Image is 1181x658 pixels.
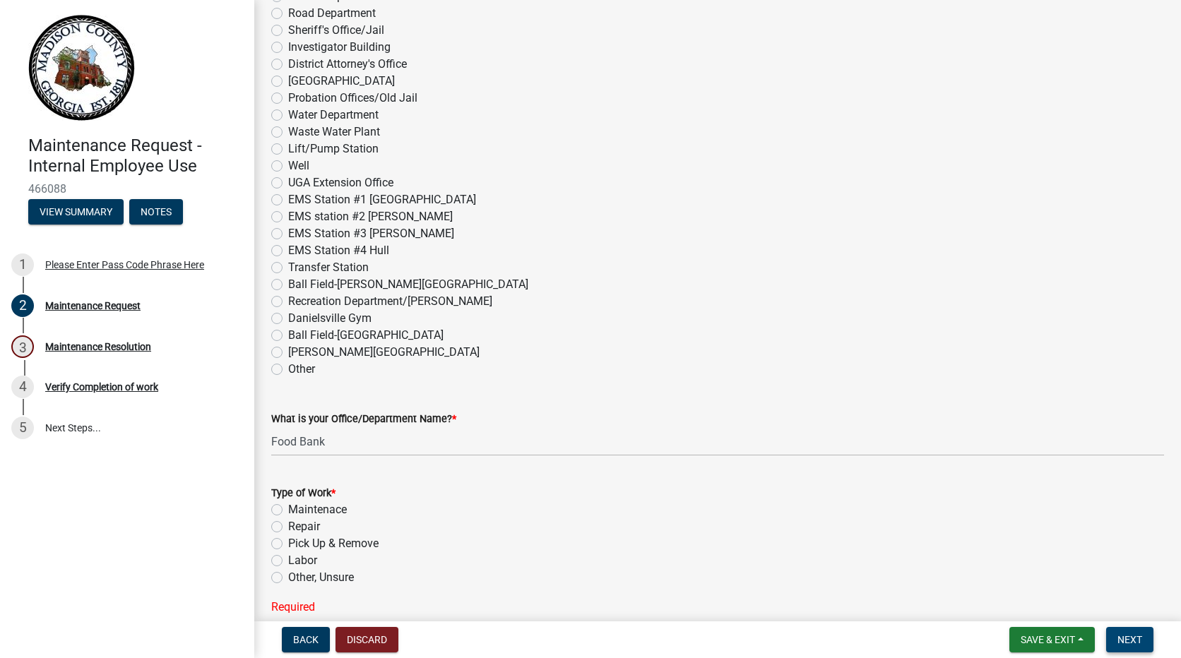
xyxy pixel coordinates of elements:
div: 4 [11,376,34,398]
button: Notes [129,199,183,225]
label: Repair [288,518,320,535]
div: Required [271,599,1164,616]
span: Save & Exit [1021,634,1075,645]
label: Type of Work [271,489,336,498]
div: 3 [11,335,34,358]
label: Water Department [288,107,379,124]
button: Save & Exit [1009,627,1095,652]
label: Sheriff's Office/Jail [288,22,384,39]
label: What is your Office/Department Name? [271,414,456,424]
label: Lift/Pump Station [288,140,379,157]
div: Maintenance Resolution [45,342,151,352]
label: Probation Offices/Old Jail [288,90,417,107]
span: Next [1117,634,1142,645]
label: Pick Up & Remove [288,535,379,552]
label: [PERSON_NAME][GEOGRAPHIC_DATA] [288,344,480,361]
label: UGA Extension Office [288,174,393,191]
button: Next [1106,627,1153,652]
label: Well [288,157,309,174]
label: Ball Field-[GEOGRAPHIC_DATA] [288,327,444,344]
label: EMS Station #1 [GEOGRAPHIC_DATA] [288,191,476,208]
div: 1 [11,253,34,276]
div: Please Enter Pass Code Phrase Here [45,260,204,270]
label: EMS station #2 [PERSON_NAME] [288,208,453,225]
div: 2 [11,294,34,317]
wm-modal-confirm: Notes [129,207,183,218]
label: Ball Field-[PERSON_NAME][GEOGRAPHIC_DATA] [288,276,528,293]
label: Other, Unsure [288,569,354,586]
button: Discard [336,627,398,652]
div: Maintenance Request [45,301,141,311]
img: Madison County, Georgia [28,15,135,121]
span: Back [293,634,319,645]
label: Waste Water Plant [288,124,380,140]
button: View Summary [28,199,124,225]
span: 466088 [28,182,226,196]
label: Labor [288,552,317,569]
label: Investigator Building [288,39,391,56]
label: Road Department [288,5,376,22]
label: Transfer Station [288,259,369,276]
label: Other [288,361,315,378]
label: EMS Station #4 Hull [288,242,389,259]
div: 5 [11,417,34,439]
button: Back [282,627,330,652]
label: Danielsville Gym [288,310,372,327]
div: Verify Completion of work [45,382,158,392]
h4: Maintenance Request - Internal Employee Use [28,136,243,177]
label: District Attorney's Office [288,56,407,73]
label: Recreation Department/[PERSON_NAME] [288,293,492,310]
wm-modal-confirm: Summary [28,207,124,218]
label: EMS Station #3 [PERSON_NAME] [288,225,454,242]
label: [GEOGRAPHIC_DATA] [288,73,395,90]
label: Maintenace [288,501,347,518]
